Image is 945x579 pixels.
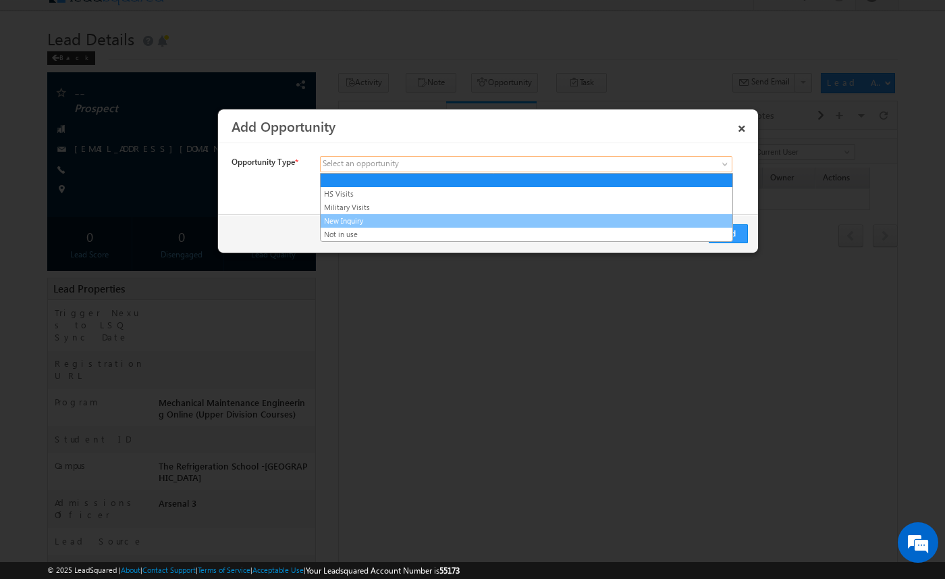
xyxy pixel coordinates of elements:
[730,114,753,138] a: ×
[142,565,196,574] a: Contact Support
[232,156,295,168] span: Opportunity Type
[184,416,245,434] em: Start Chat
[121,565,140,574] a: About
[232,114,730,138] h3: Add Opportunity
[70,71,227,89] div: Chat with us now
[323,157,399,170] div: Select an opportunity
[321,215,732,227] a: New Inquiry
[198,565,250,574] a: Terms of Service
[252,565,304,574] a: Acceptable Use
[18,125,246,405] textarea: Type your message and hit 'Enter'
[47,564,460,577] span: © 2025 LeadSquared | | | | |
[321,188,732,200] a: HS Visits
[321,228,732,241] a: Not in use
[306,565,460,576] span: Your Leadsquared Account Number is
[321,201,732,213] a: Military Visits
[221,7,254,39] div: Minimize live chat window
[23,71,57,89] img: d_60004797649_company_0_60004797649
[439,565,460,576] span: 55173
